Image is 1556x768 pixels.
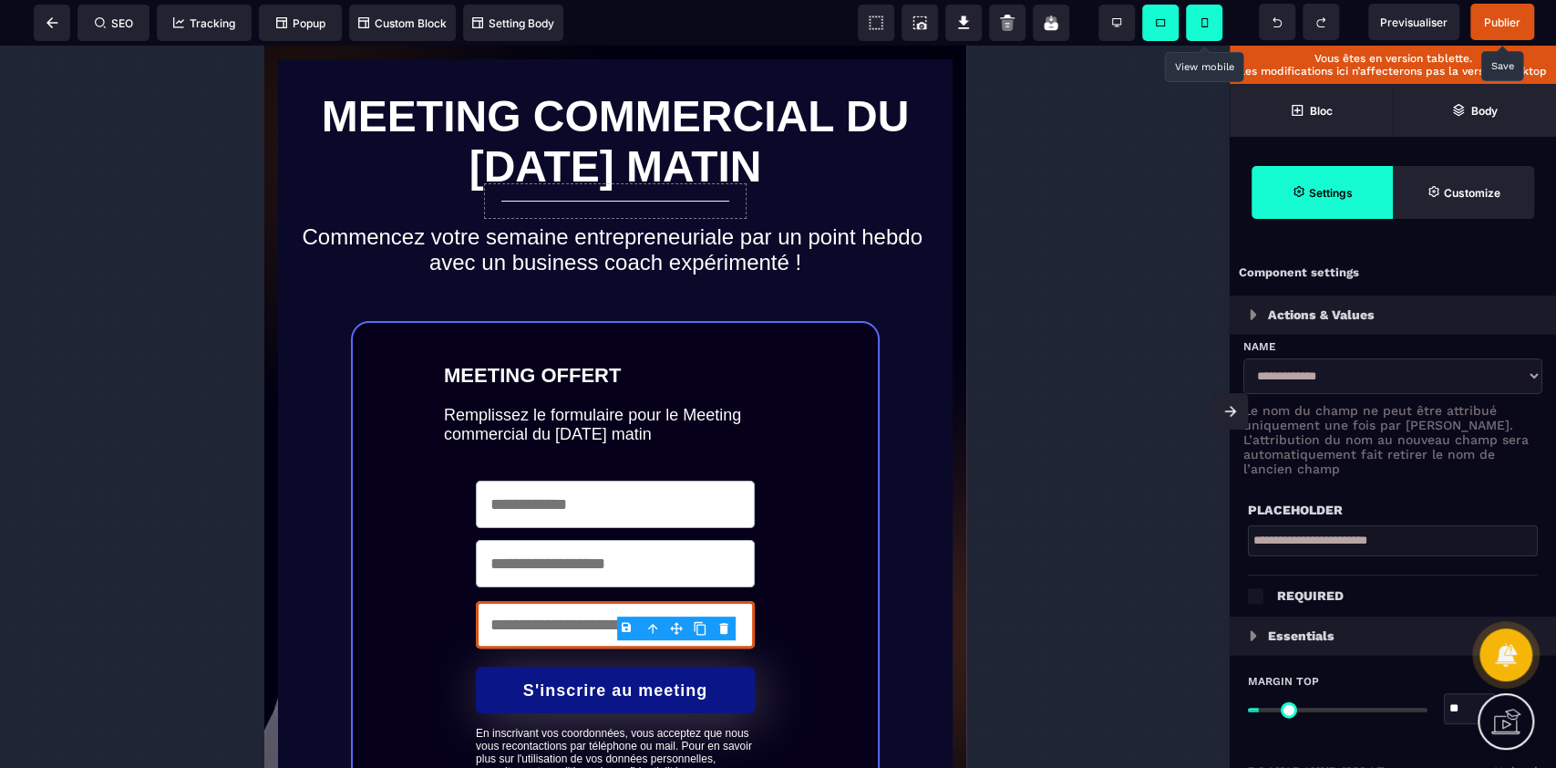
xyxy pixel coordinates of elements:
span: Setting Body [472,16,554,30]
p: Actions & Values [1268,304,1375,326]
strong: Bloc [1310,104,1333,118]
span: View components [858,5,894,41]
span: Margin Top [1248,674,1319,689]
span: Preview [1368,4,1459,40]
div: Required [1277,585,1538,607]
strong: Settings [1309,186,1353,200]
span: Custom Block [358,16,447,30]
span: SEO [95,16,133,30]
span: Open Blocks [1230,84,1393,137]
span: Open Layer Manager [1393,84,1556,137]
span: Name [1243,339,1276,354]
span: Screenshot [902,5,938,41]
h2: Commencez votre semaine entrepreneuriale par un point hebdo avec un business coach expérimenté ! [27,170,675,239]
span: Settings [1252,166,1393,219]
span: Previsualiser [1380,16,1448,29]
div: Placeholder [1248,499,1538,521]
strong: Body [1471,104,1498,118]
span: Popup [276,16,325,30]
text: En inscrivant vos coordonnées, vous acceptez que nous vous recontactions par téléphone ou mail. P... [211,677,490,732]
img: loading [1250,309,1257,320]
button: S'inscrire au meeting [211,621,490,668]
span: Tracking [173,16,235,30]
img: loading [1250,630,1257,641]
p: Vous êtes en version tablette. [1239,52,1547,65]
p: Les modifications ici n’affecterons pas la version desktop [1239,65,1547,78]
text: Remplissez le formulaire pour le Meeting commercial du [DATE] matin [180,356,522,403]
span: Open Style Manager [1393,166,1534,219]
h1: MEETING COMMERCIAL DU [DATE] MATIN [27,36,675,155]
div: Component settings [1230,255,1556,291]
p: Essentials [1268,625,1334,647]
p: Le nom du champ ne peut être attribué uniquement une fois par [PERSON_NAME]. L’attribution du nom... [1243,403,1542,476]
span: Publier [1484,16,1520,29]
strong: Customize [1444,186,1500,200]
text: MEETING OFFERT [180,314,522,347]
